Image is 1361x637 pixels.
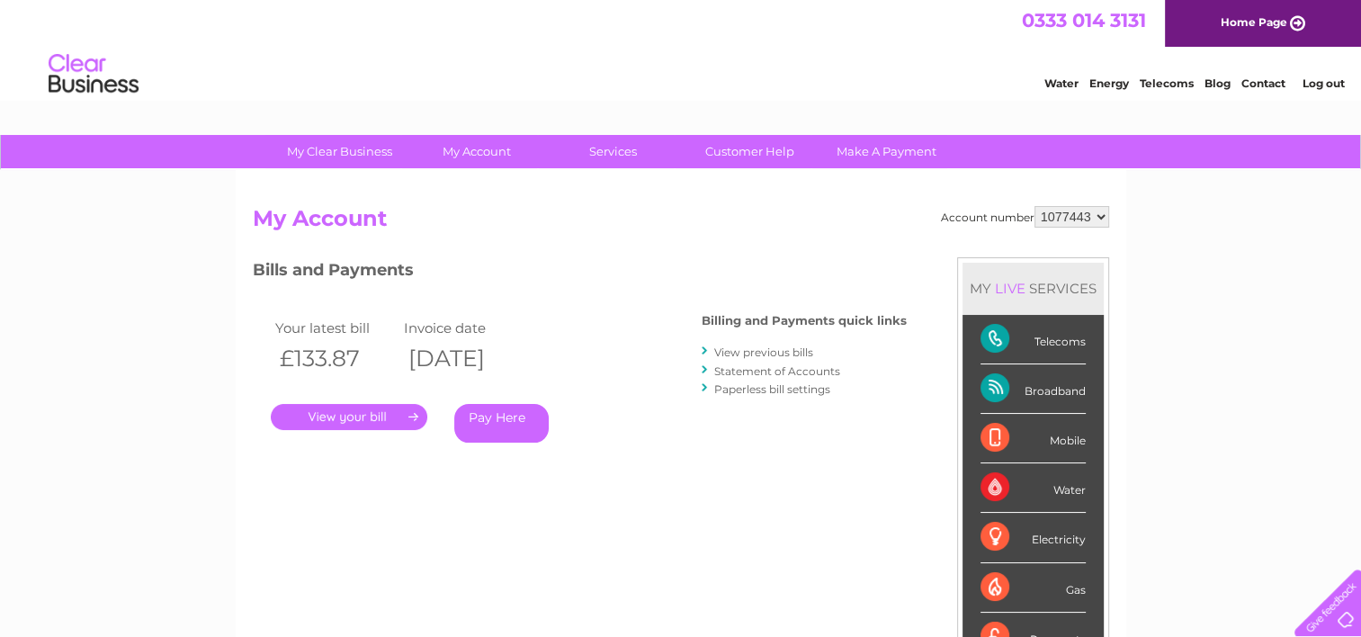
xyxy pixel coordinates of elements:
[812,135,961,168] a: Make A Payment
[539,135,687,168] a: Services
[991,280,1029,297] div: LIVE
[1140,76,1194,90] a: Telecoms
[941,206,1109,228] div: Account number
[980,414,1086,463] div: Mobile
[402,135,551,168] a: My Account
[1241,76,1285,90] a: Contact
[399,316,529,340] td: Invoice date
[714,345,813,359] a: View previous bills
[1044,76,1079,90] a: Water
[963,263,1104,314] div: MY SERVICES
[256,10,1106,87] div: Clear Business is a trading name of Verastar Limited (registered in [GEOGRAPHIC_DATA] No. 3667643...
[1302,76,1344,90] a: Log out
[676,135,824,168] a: Customer Help
[714,382,830,396] a: Paperless bill settings
[399,340,529,377] th: [DATE]
[265,135,414,168] a: My Clear Business
[1204,76,1231,90] a: Blog
[980,513,1086,562] div: Electricity
[980,364,1086,414] div: Broadband
[702,314,907,327] h4: Billing and Payments quick links
[454,404,549,443] a: Pay Here
[980,315,1086,364] div: Telecoms
[980,563,1086,613] div: Gas
[271,404,427,430] a: .
[48,47,139,102] img: logo.png
[714,364,840,378] a: Statement of Accounts
[253,206,1109,240] h2: My Account
[1022,9,1146,31] a: 0333 014 3131
[980,463,1086,513] div: Water
[271,340,400,377] th: £133.87
[253,257,907,289] h3: Bills and Payments
[271,316,400,340] td: Your latest bill
[1089,76,1129,90] a: Energy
